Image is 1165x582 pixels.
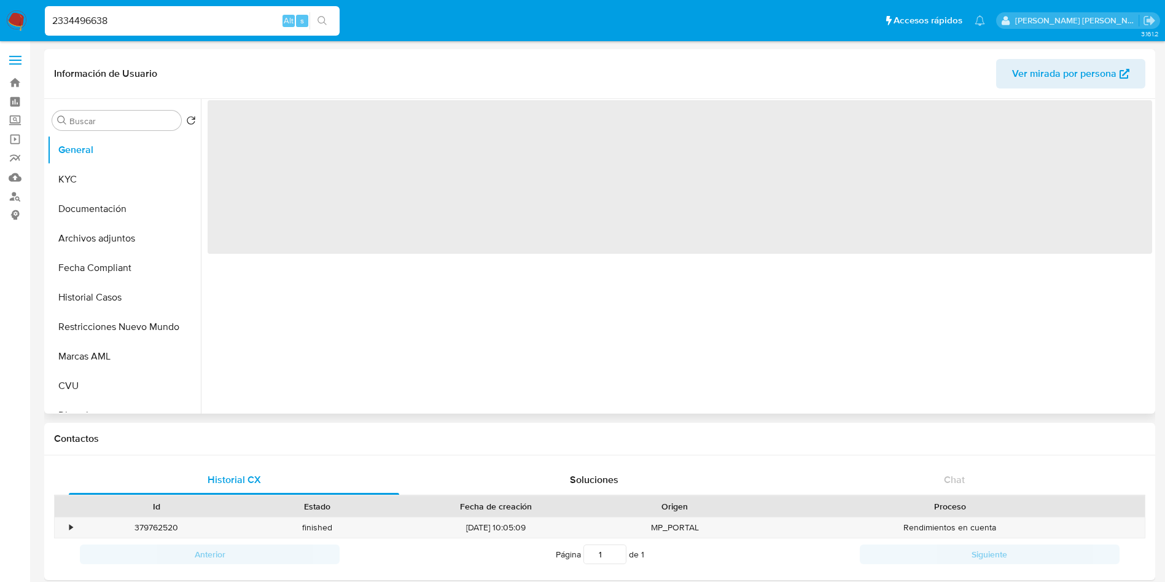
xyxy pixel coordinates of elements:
button: Restricciones Nuevo Mundo [47,312,201,342]
button: Marcas AML [47,342,201,371]
div: MP_PORTAL [594,517,755,538]
a: Salir [1143,14,1156,27]
button: Direcciones [47,401,201,430]
span: 1 [641,548,644,560]
button: Historial Casos [47,283,201,312]
p: sandra.helbardt@mercadolibre.com [1015,15,1139,26]
button: Buscar [57,116,67,125]
div: Rendimientos en cuenta [755,517,1145,538]
button: Siguiente [860,545,1120,564]
button: search-icon [310,12,335,29]
button: KYC [47,165,201,194]
input: Buscar usuario o caso... [45,13,340,29]
button: Documentación [47,194,201,224]
span: Soluciones [570,473,618,487]
div: Estado [246,500,389,513]
span: s [300,15,304,26]
div: finished [237,517,398,538]
button: Archivos adjuntos [47,224,201,253]
div: 379762520 [76,517,237,538]
span: Alt [284,15,294,26]
input: Buscar [69,116,176,127]
div: Origen [603,500,747,513]
button: General [47,135,201,165]
button: Anterior [80,545,340,564]
div: Proceso [764,500,1136,513]
a: Notificaciones [975,15,985,26]
div: • [69,522,72,533]
button: Ver mirada por persona [996,59,1145,88]
div: [DATE] 10:05:09 [398,517,594,538]
div: Fecha de creación [407,500,586,513]
span: Accesos rápidos [894,14,962,27]
button: Fecha Compliant [47,253,201,283]
div: Id [85,500,228,513]
span: Chat [944,473,965,487]
span: ‌ [208,100,1152,254]
button: Volver al orden por defecto [186,116,196,129]
h1: Contactos [54,433,1145,445]
h1: Información de Usuario [54,68,157,80]
span: Página de [556,545,644,564]
button: CVU [47,371,201,401]
span: Ver mirada por persona [1012,59,1116,88]
span: Historial CX [208,473,261,487]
